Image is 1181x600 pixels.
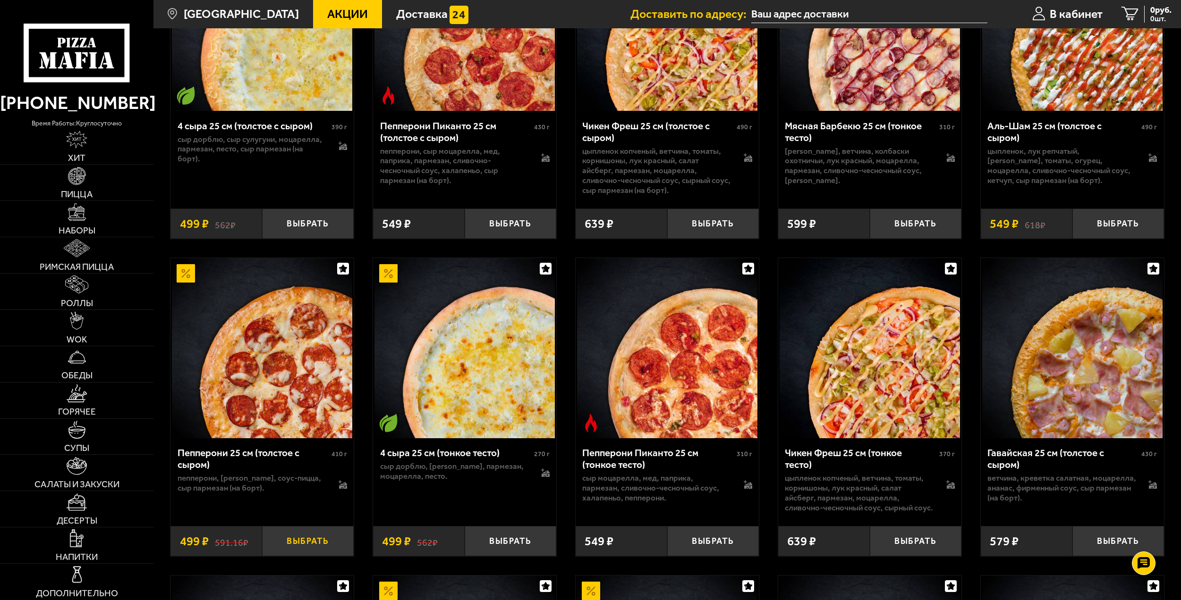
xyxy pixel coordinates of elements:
span: Напитки [56,552,98,561]
a: АкционныйПепперони 25 см (толстое с сыром) [170,258,354,438]
span: 499 ₽ [382,534,411,549]
span: Пицца [61,190,93,199]
img: Акционный [177,264,195,283]
p: сыр Моцарелла, мед, паприка, пармезан, сливочно-чесночный соус, халапеньо, пепперони. [582,473,731,503]
div: Гавайская 25 см (толстое с сыром) [987,447,1139,471]
p: [PERSON_NAME], ветчина, колбаски охотничьи, лук красный, моцарелла, пармезан, сливочно-чесночный ... [785,146,934,185]
span: 270 г [534,450,550,458]
span: Супы [64,443,89,452]
span: В кабинет [1050,8,1103,20]
img: Пепперони Пиканто 25 см (тонкое тесто) [577,258,757,438]
s: 562 ₽ [215,217,236,230]
span: 0 шт. [1150,15,1172,23]
span: 410 г [331,450,347,458]
img: Острое блюдо [582,414,600,432]
span: 430 г [534,123,550,131]
img: Пепперони 25 см (толстое с сыром) [172,258,352,438]
p: сыр дорблю, [PERSON_NAME], пармезан, моцарелла, песто. [380,461,529,481]
span: 549 ₽ [382,217,411,231]
button: Выбрать [262,526,354,556]
p: цыпленок копченый, ветчина, томаты, корнишоны, лук красный, салат айсберг, пармезан, моцарелла, с... [785,473,934,512]
span: 370 г [939,450,955,458]
div: 4 сыра 25 см (тонкое тесто) [380,447,532,459]
span: 310 г [939,123,955,131]
p: пепперони, [PERSON_NAME], соус-пицца, сыр пармезан (на борт). [178,473,326,493]
div: Пепперони Пиканто 25 см (тонкое тесто) [582,447,734,471]
span: Обеды [61,371,93,380]
div: Мясная Барбекю 25 см (тонкое тесто) [785,120,936,144]
img: Вегетарианское блюдо [177,86,195,105]
span: Доставить по адресу: [630,8,751,20]
span: Салаты и закуски [34,480,119,489]
button: Выбрать [870,208,961,239]
span: Хит [68,153,85,162]
div: Аль-Шам 25 см (толстое с сыром) [987,120,1139,144]
span: [GEOGRAPHIC_DATA] [184,8,299,20]
span: 0 руб. [1150,6,1172,14]
div: Пепперони 25 см (толстое с сыром) [178,447,329,471]
span: 599 ₽ [787,217,816,231]
p: пепперони, сыр Моцарелла, мед, паприка, пармезан, сливочно-чесночный соус, халапеньо, сыр пармеза... [380,146,529,185]
span: 390 г [331,123,347,131]
p: ветчина, креветка салатная, моцарелла, ананас, фирменный соус, сыр пармезан (на борт). [987,473,1136,503]
p: цыпленок копченый, ветчина, томаты, корнишоны, лук красный, салат айсберг, пармезан, моцарелла, с... [582,146,731,195]
span: Доставка [396,8,448,20]
button: Выбрать [465,208,556,239]
div: Пепперони Пиканто 25 см (толстое с сыром) [380,120,532,144]
span: Акции [327,8,368,20]
span: 639 ₽ [585,217,613,231]
span: улица Брянцева, 14 [751,6,987,23]
button: Выбрать [1072,208,1164,239]
span: 549 ₽ [990,217,1019,231]
span: 490 г [737,123,752,131]
span: Римская пицца [40,262,114,271]
img: Акционный [582,582,600,600]
p: сыр дорблю, сыр сулугуни, моцарелла, пармезан, песто, сыр пармезан (на борт). [178,134,326,164]
div: Чикен Фреш 25 см (толстое с сыром) [582,120,734,144]
span: 310 г [737,450,752,458]
span: 499 ₽ [180,217,209,231]
button: Выбрать [465,526,556,556]
p: цыпленок, лук репчатый, [PERSON_NAME], томаты, огурец, моцарелла, сливочно-чесночный соус, кетчуп... [987,146,1136,185]
span: Роллы [61,299,93,308]
img: 4 сыра 25 см (тонкое тесто) [374,258,555,438]
span: Десерты [57,516,97,525]
img: Акционный [379,264,398,283]
span: WOK [67,335,87,344]
span: 490 г [1141,123,1157,131]
span: 499 ₽ [180,534,209,549]
span: Наборы [59,226,95,235]
span: Горячее [58,407,96,416]
span: 549 ₽ [585,534,613,549]
img: Гавайская 25 см (толстое с сыром) [982,258,1163,438]
button: Выбрать [870,526,961,556]
s: 591.16 ₽ [215,535,248,547]
div: 4 сыра 25 см (толстое с сыром) [178,120,329,132]
span: 579 ₽ [990,534,1019,549]
div: Чикен Фреш 25 см (тонкое тесто) [785,447,936,471]
span: Дополнительно [36,589,118,598]
span: 430 г [1141,450,1157,458]
s: 562 ₽ [417,535,438,547]
img: Чикен Фреш 25 см (тонкое тесто) [780,258,960,438]
button: Выбрать [1072,526,1164,556]
a: Острое блюдоПепперони Пиканто 25 см (тонкое тесто) [576,258,759,438]
img: Острое блюдо [379,86,398,105]
a: Чикен Фреш 25 см (тонкое тесто) [778,258,961,438]
a: Гавайская 25 см (толстое с сыром) [981,258,1164,438]
button: Выбрать [667,526,759,556]
img: Вегетарианское блюдо [379,414,398,432]
s: 618 ₽ [1025,217,1045,230]
input: Ваш адрес доставки [751,6,987,23]
a: АкционныйВегетарианское блюдо4 сыра 25 см (тонкое тесто) [373,258,556,438]
button: Выбрать [667,208,759,239]
img: Акционный [379,582,398,600]
button: Выбрать [262,208,354,239]
span: 639 ₽ [787,534,816,549]
img: 15daf4d41897b9f0e9f617042186c801.svg [450,6,468,24]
